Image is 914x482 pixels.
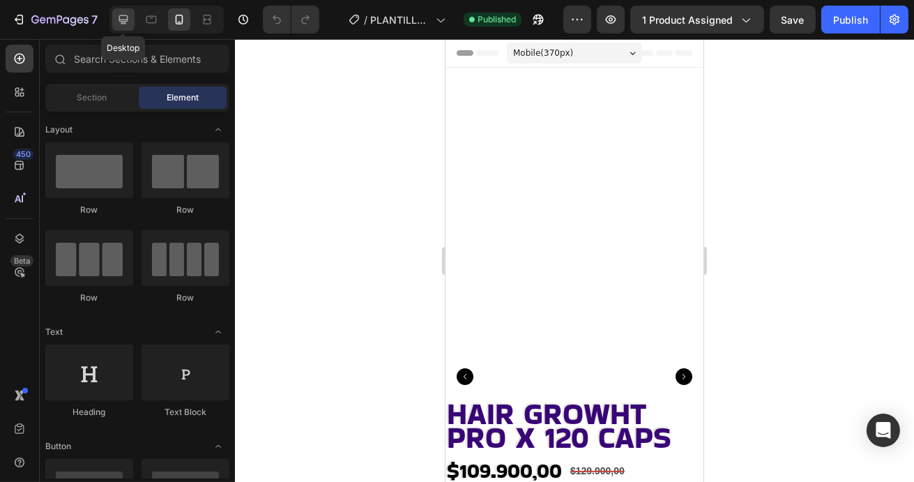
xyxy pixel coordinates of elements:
[142,406,229,419] div: Text Block
[770,6,816,33] button: Save
[207,321,229,343] span: Toggle open
[370,13,430,27] span: PLANTILLA LANDING
[6,6,104,33] button: 7
[445,39,703,482] iframe: Design area
[13,149,33,160] div: 450
[91,11,98,28] p: 7
[45,45,229,73] input: Search Sections & Elements
[10,255,33,266] div: Beta
[642,13,733,27] span: 1 product assigned
[782,14,805,26] span: Save
[821,6,880,33] button: Publish
[263,6,319,33] div: Undo/Redo
[207,435,229,458] span: Toggle open
[45,406,133,419] div: Heading
[833,13,868,27] div: Publish
[45,204,133,216] div: Row
[478,13,516,26] span: Published
[364,13,367,27] span: /
[45,440,71,453] span: Button
[45,123,73,136] span: Layout
[77,91,107,104] span: Section
[142,292,229,304] div: Row
[142,204,229,216] div: Row
[45,326,63,338] span: Text
[207,119,229,141] span: Toggle open
[167,91,199,104] span: Element
[630,6,764,33] button: 1 product assigned
[867,414,900,447] div: Open Intercom Messenger
[45,292,133,304] div: Row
